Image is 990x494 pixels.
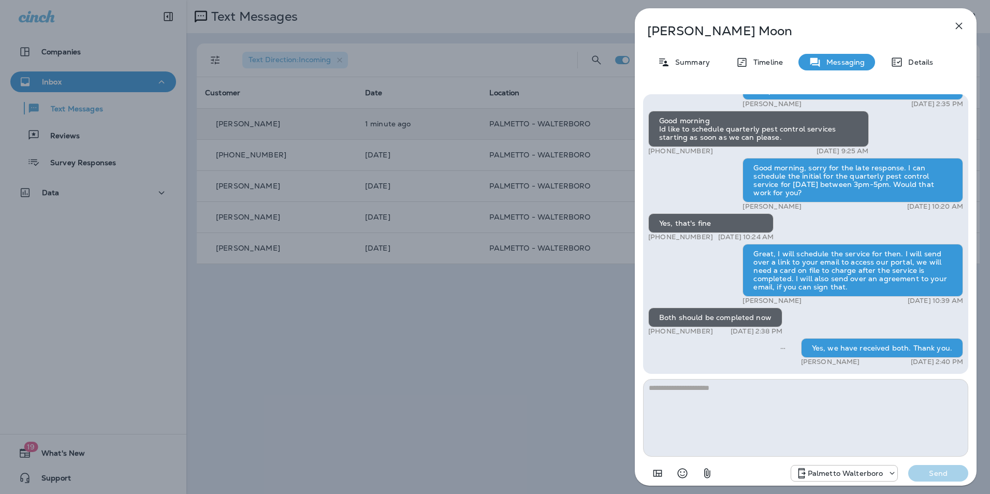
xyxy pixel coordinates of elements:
[821,58,865,66] p: Messaging
[648,111,869,147] div: Good morning Id like to schedule quarterly pest control services starting as soon as we can please.
[742,297,802,305] p: [PERSON_NAME]
[911,100,963,108] p: [DATE] 2:35 PM
[903,58,933,66] p: Details
[647,463,668,484] button: Add in a premade template
[801,358,860,366] p: [PERSON_NAME]
[742,158,963,202] div: Good morning, sorry for the late response. I can schedule the initial for the quarterly pest cont...
[911,358,963,366] p: [DATE] 2:40 PM
[742,100,802,108] p: [PERSON_NAME]
[791,467,898,480] div: +1 (843) 549-4955
[648,213,774,233] div: Yes, that's fine
[648,308,782,327] div: Both should be completed now
[748,58,783,66] p: Timeline
[648,147,713,155] p: [PHONE_NUMBER]
[648,233,713,241] p: [PHONE_NUMBER]
[648,327,713,336] p: [PHONE_NUMBER]
[908,297,963,305] p: [DATE] 10:39 AM
[742,244,963,297] div: Great, I will schedule the service for then. I will send over a link to your email to access our ...
[670,58,710,66] p: Summary
[742,202,802,211] p: [PERSON_NAME]
[817,147,869,155] p: [DATE] 9:25 AM
[672,463,693,484] button: Select an emoji
[647,24,930,38] p: [PERSON_NAME] Moon
[718,233,774,241] p: [DATE] 10:24 AM
[801,338,963,358] div: Yes, we have received both. Thank you.
[907,202,963,211] p: [DATE] 10:20 AM
[780,343,785,352] span: Sent
[808,469,883,477] p: Palmetto Walterboro
[731,327,782,336] p: [DATE] 2:38 PM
